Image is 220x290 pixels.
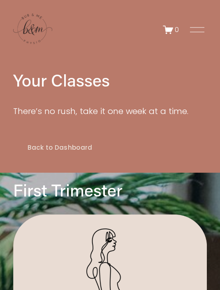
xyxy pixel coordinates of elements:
[13,13,52,45] img: bubandme
[175,25,179,34] span: 0
[163,25,179,35] a: 0 items in cart
[13,104,207,119] p: There’s no rush, take it one week at a time.
[13,180,207,201] h1: First Trimester
[13,133,107,162] a: Back to Dashboard
[13,70,207,91] h1: Your Classes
